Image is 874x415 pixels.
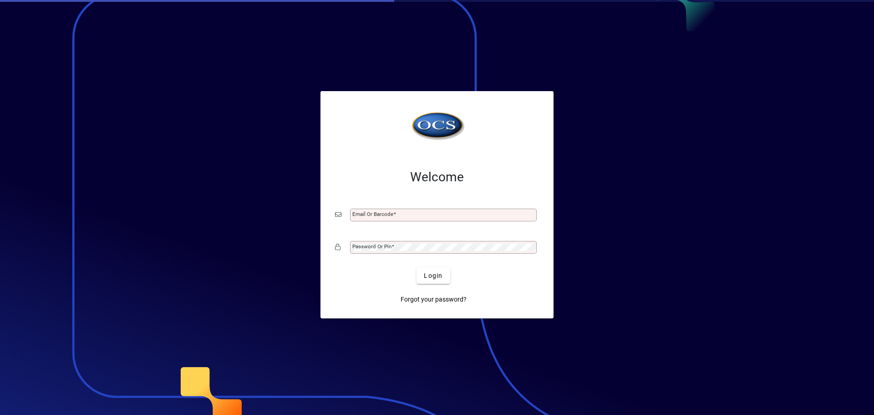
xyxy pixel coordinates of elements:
a: Forgot your password? [397,291,470,307]
mat-label: Email or Barcode [352,211,393,217]
h2: Welcome [335,169,539,185]
button: Login [417,267,450,284]
mat-label: Password or Pin [352,243,391,250]
span: Forgot your password? [401,295,467,304]
span: Login [424,271,442,281]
